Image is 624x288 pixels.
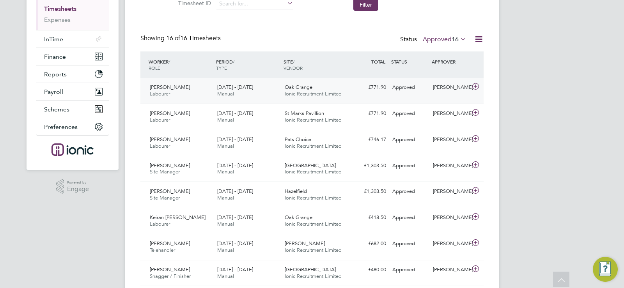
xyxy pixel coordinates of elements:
span: Oak Grange [285,84,312,90]
span: Hazelfield [285,188,307,194]
div: £480.00 [349,263,389,276]
span: [PERSON_NAME] [150,136,190,143]
span: / [168,58,170,65]
div: Status [400,34,468,45]
div: STATUS [389,55,430,69]
a: Expenses [44,16,71,23]
a: Powered byEngage [56,179,89,194]
div: £746.17 [349,133,389,146]
div: PERIOD [214,55,282,75]
div: Approved [389,263,430,276]
div: Approved [389,81,430,94]
span: Labourer [150,90,170,97]
span: InTime [44,35,63,43]
span: Telehandler [150,247,175,253]
div: [PERSON_NAME] [430,159,470,172]
label: Approved [423,35,466,43]
div: [PERSON_NAME] [430,237,470,250]
div: £771.90 [349,107,389,120]
div: [PERSON_NAME] [430,185,470,198]
span: [GEOGRAPHIC_DATA] [285,266,336,273]
div: £418.50 [349,211,389,224]
button: Engage Resource Center [593,257,618,282]
span: [PERSON_NAME] [150,110,190,117]
span: Ionic Recruitment Limited [285,194,342,201]
div: APPROVER [430,55,470,69]
span: Ionic Recruitment Limited [285,143,342,149]
span: Schemes [44,106,69,113]
span: Ionic Recruitment Limited [285,273,342,279]
span: Ionic Recruitment Limited [285,168,342,175]
span: [PERSON_NAME] [285,240,325,247]
span: 16 Timesheets [166,34,221,42]
button: Reports [36,65,109,83]
span: Preferences [44,123,78,131]
span: [PERSON_NAME] [150,240,190,247]
span: Keiran [PERSON_NAME] [150,214,206,221]
div: £682.00 [349,237,389,250]
button: Payroll [36,83,109,100]
span: [DATE] - [DATE] [217,240,253,247]
div: Approved [389,185,430,198]
span: Engage [67,186,89,193]
span: Reports [44,71,67,78]
span: [DATE] - [DATE] [217,136,253,143]
span: [PERSON_NAME] [150,266,190,273]
span: Ionic Recruitment Limited [285,90,342,97]
div: [PERSON_NAME] [430,211,470,224]
div: £1,303.50 [349,159,389,172]
span: [DATE] - [DATE] [217,188,253,194]
span: Manual [217,247,234,253]
span: Powered by [67,179,89,186]
div: Approved [389,211,430,224]
span: Site Manager [150,168,180,175]
span: Ionic Recruitment Limited [285,247,342,253]
span: TOTAL [371,58,385,65]
span: Labourer [150,143,170,149]
span: Labourer [150,117,170,123]
span: Labourer [150,221,170,227]
span: Oak Grange [285,214,312,221]
span: Finance [44,53,66,60]
div: [PERSON_NAME] [430,81,470,94]
span: Manual [217,194,234,201]
a: Timesheets [44,5,76,12]
span: [DATE] - [DATE] [217,266,253,273]
span: / [233,58,234,65]
span: 16 [452,35,459,43]
span: Pets Choice [285,136,311,143]
button: Finance [36,48,109,65]
div: Approved [389,237,430,250]
span: Manual [217,143,234,149]
div: [PERSON_NAME] [430,133,470,146]
span: St Marks Pavillion [285,110,324,117]
span: [PERSON_NAME] [150,188,190,194]
div: SITE [282,55,349,75]
span: [DATE] - [DATE] [217,162,253,169]
span: Manual [217,273,234,279]
span: TYPE [216,65,227,71]
div: WORKER [147,55,214,75]
span: [DATE] - [DATE] [217,110,253,117]
span: Snagger / Finisher [150,273,191,279]
span: [GEOGRAPHIC_DATA] [285,162,336,169]
div: Approved [389,107,430,120]
span: ROLE [149,65,160,71]
a: Go to home page [36,143,109,156]
div: Approved [389,159,430,172]
div: Approved [389,133,430,146]
span: VENDOR [284,65,303,71]
span: Payroll [44,88,63,95]
div: Showing [140,34,222,42]
span: [PERSON_NAME] [150,162,190,169]
span: 16 of [166,34,180,42]
button: Schemes [36,101,109,118]
span: Manual [217,90,234,97]
span: Manual [217,221,234,227]
span: [PERSON_NAME] [150,84,190,90]
div: [PERSON_NAME] [430,263,470,276]
div: [PERSON_NAME] [430,107,470,120]
div: £1,303.50 [349,185,389,198]
button: Preferences [36,118,109,135]
span: / [293,58,294,65]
